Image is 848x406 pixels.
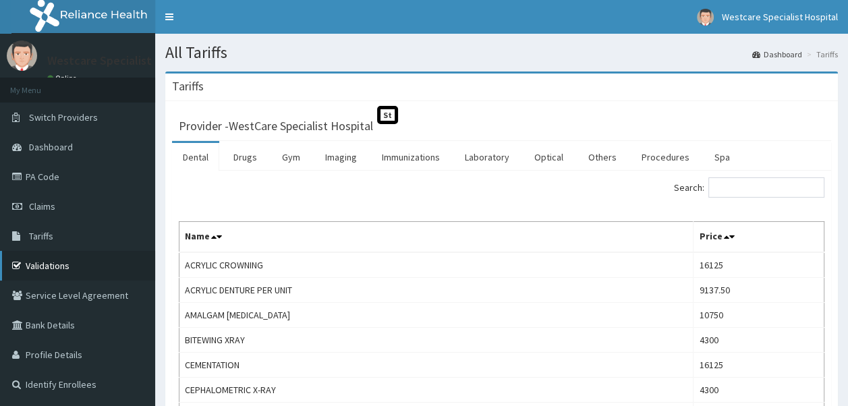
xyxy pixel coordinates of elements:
a: Others [577,143,627,171]
td: CEPHALOMETRIC X-RAY [179,378,694,403]
td: 16125 [694,252,824,278]
span: Switch Providers [29,111,98,123]
td: 4300 [694,378,824,403]
a: Dental [172,143,219,171]
a: Gym [271,143,311,171]
span: St [377,106,398,124]
span: Dashboard [29,141,73,153]
input: Search: [708,177,824,198]
h1: All Tariffs [165,44,838,61]
span: Tariffs [29,230,53,242]
td: 10750 [694,303,824,328]
td: BITEWING XRAY [179,328,694,353]
li: Tariffs [803,49,838,60]
td: 9137.50 [694,278,824,303]
a: Optical [524,143,574,171]
td: ACRYLIC CROWNING [179,252,694,278]
p: Westcare Specialist Hospital [47,55,199,67]
img: User Image [7,40,37,71]
a: Drugs [223,143,268,171]
a: Imaging [314,143,368,171]
h3: Provider - WestCare Specialist Hospital [179,120,373,132]
th: Name [179,222,694,253]
a: Procedures [631,143,700,171]
td: 4300 [694,328,824,353]
span: Claims [29,200,55,212]
a: Laboratory [454,143,520,171]
a: Immunizations [371,143,451,171]
td: 16125 [694,353,824,378]
a: Dashboard [752,49,802,60]
a: Online [47,74,80,83]
span: Westcare Specialist Hospital [722,11,838,23]
td: ACRYLIC DENTURE PER UNIT [179,278,694,303]
a: Spa [704,143,741,171]
h3: Tariffs [172,80,204,92]
img: User Image [697,9,714,26]
th: Price [694,222,824,253]
td: AMALGAM [MEDICAL_DATA] [179,303,694,328]
label: Search: [674,177,824,198]
td: CEMENTATION [179,353,694,378]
